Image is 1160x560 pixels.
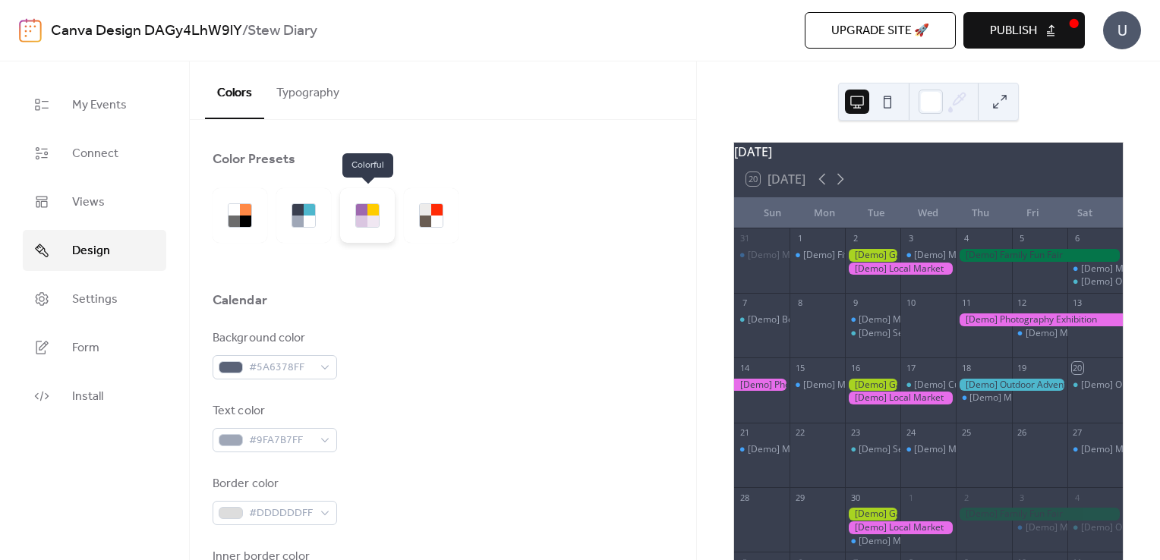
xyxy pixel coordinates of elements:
div: Thu [954,198,1007,228]
div: 14 [739,362,750,373]
span: Colorful [342,153,393,178]
div: [Demo] Morning Yoga Bliss [803,379,919,392]
div: [Demo] Morning Yoga Bliss [1026,327,1141,340]
div: [Demo] Family Fun Fair [956,508,1122,521]
div: Calendar [213,291,267,310]
div: Background color [213,329,334,348]
div: [Demo] Fitness Bootcamp [790,249,845,262]
div: Wed [903,198,955,228]
a: Install [23,376,166,417]
a: Views [23,181,166,222]
div: 4 [960,233,972,244]
img: logo [19,18,42,42]
div: 2 [960,492,972,503]
div: 26 [1017,427,1028,439]
div: 16 [850,362,861,373]
div: [Demo] Book Club Gathering [748,313,869,326]
span: My Events [72,96,127,115]
div: [Demo] Morning Yoga Bliss [845,535,900,548]
div: [Demo] Gardening Workshop [845,379,900,392]
div: 10 [905,297,916,309]
span: Install [72,388,103,406]
div: [Demo] Morning Yoga Bliss [900,249,956,262]
div: [Demo] Family Fun Fair [956,249,1122,262]
a: Canva Design DAGy4LhW9lY [51,17,242,46]
div: [Demo] Open Mic Night [1067,275,1123,288]
div: 30 [850,492,861,503]
span: Settings [72,291,118,309]
div: 11 [960,297,972,309]
div: [Demo] Morning Yoga Bliss [914,443,1029,456]
span: #9FA7B7FF [249,432,313,450]
div: [Demo] Morning Yoga Bliss [969,392,1085,404]
div: [Demo] Morning Yoga Bliss [1067,263,1123,275]
b: / [242,17,247,46]
a: Form [23,327,166,368]
a: Settings [23,278,166,319]
div: [Demo] Photography Exhibition [956,313,1122,326]
div: [Demo] Outdoor Adventure Day [956,379,1067,392]
div: [Demo] Gardening Workshop [845,249,900,262]
div: [DATE] [734,143,1123,161]
div: 8 [794,297,805,309]
button: Publish [963,12,1085,49]
div: [Demo] Morning Yoga Bliss [1026,521,1141,534]
a: Connect [23,133,166,174]
div: [Demo] Morning Yoga Bliss [956,392,1011,404]
div: 20 [1072,362,1083,373]
div: [Demo] Seniors' Social Tea [845,327,900,340]
div: 18 [960,362,972,373]
div: 1 [905,492,916,503]
div: 27 [1072,427,1083,439]
div: [Demo] Morning Yoga Bliss [845,313,900,326]
div: 2 [850,233,861,244]
span: Connect [72,145,118,163]
div: Tue [850,198,903,228]
div: 7 [739,297,750,309]
div: Sat [1058,198,1111,228]
div: [Demo] Morning Yoga Bliss [748,443,863,456]
div: Mon [798,198,850,228]
div: Text color [213,402,334,420]
div: 6 [1072,233,1083,244]
div: Color Presets [213,150,295,168]
div: [Demo] Gardening Workshop [845,508,900,521]
div: 15 [794,362,805,373]
div: [Demo] Open Mic Night [1067,379,1123,392]
div: 3 [905,233,916,244]
div: U [1103,11,1141,49]
div: [Demo] Seniors' Social Tea [859,443,972,456]
div: 24 [905,427,916,439]
span: Upgrade site 🚀 [831,22,929,40]
div: [Demo] Local Market [845,521,956,534]
div: [Demo] Morning Yoga Bliss [1067,443,1123,456]
div: [Demo] Morning Yoga Bliss [914,249,1029,262]
div: 31 [739,233,750,244]
div: [Demo] Morning Yoga Bliss [734,443,790,456]
div: 28 [739,492,750,503]
div: [Demo] Morning Yoga Bliss [900,443,956,456]
div: [Demo] Morning Yoga Bliss [859,313,974,326]
div: [Demo] Culinary Cooking Class [900,379,956,392]
div: 29 [794,492,805,503]
span: Design [72,242,110,260]
div: [Demo] Morning Yoga Bliss [859,535,974,548]
b: Stew Diary [247,17,317,46]
span: Views [72,193,105,212]
div: 23 [850,427,861,439]
div: 4 [1072,492,1083,503]
div: [Demo] Morning Yoga Bliss [790,379,845,392]
div: 22 [794,427,805,439]
div: 17 [905,362,916,373]
button: Colors [205,61,264,119]
div: [Demo] Seniors' Social Tea [845,443,900,456]
button: Typography [264,61,351,118]
span: Form [72,339,99,357]
div: [Demo] Morning Yoga Bliss [748,249,863,262]
div: 5 [1017,233,1028,244]
span: #5A6378FF [249,359,313,377]
a: My Events [23,84,166,125]
div: 1 [794,233,805,244]
div: 13 [1072,297,1083,309]
div: 21 [739,427,750,439]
